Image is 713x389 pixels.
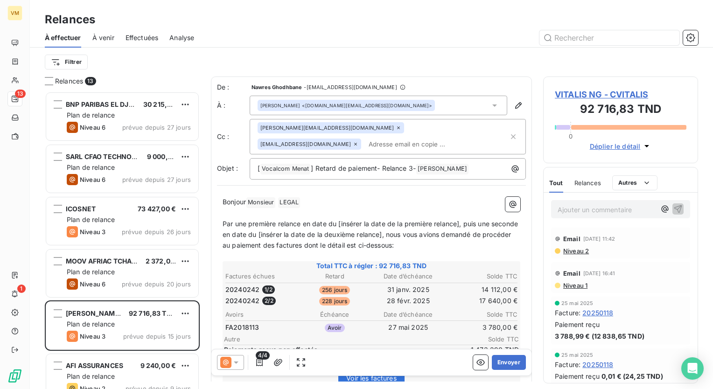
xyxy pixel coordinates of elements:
[66,205,96,213] span: ICOSNET
[260,102,300,109] span: [PERSON_NAME]
[7,368,22,383] img: Logo LeanPay
[365,137,473,151] input: Adresse email en copie ...
[15,90,26,98] span: 13
[463,345,519,354] span: -1 473,290 TND
[681,357,704,380] div: Open Intercom Messenger
[562,282,587,289] span: Niveau 1
[372,310,445,320] th: Date d’échéance
[138,205,176,213] span: 73 427,00 €
[555,320,600,329] span: Paiement reçu
[147,153,183,160] span: 9 000,00 €
[7,6,22,21] div: VM
[67,320,115,328] span: Plan de relance
[122,124,191,131] span: prévue depuis 27 jours
[569,132,573,140] span: 0
[583,271,615,276] span: [DATE] 16:41
[252,84,302,90] span: Nawres Ghodhbane
[55,76,83,86] span: Relances
[217,101,250,110] label: À :
[67,372,115,380] span: Plan de relance
[85,77,96,85] span: 13
[66,309,122,317] span: [PERSON_NAME]
[140,361,176,369] span: 9 240,00 €
[346,374,397,382] span: Voir les factures
[260,164,310,174] span: Vocalcom Menat
[319,297,350,306] span: 228 jours
[582,360,613,369] span: 20250118
[92,33,114,42] span: À venir
[555,308,580,318] span: Facture :
[561,300,594,306] span: 25 mai 2025
[146,257,181,265] span: 2 372,00 €
[555,88,686,101] span: VITALIS NG - CVITALIS
[258,164,260,172] span: [
[319,286,350,294] span: 256 jours
[223,198,246,206] span: Bonjour
[126,33,159,42] span: Effectuées
[17,285,26,293] span: 1
[66,361,123,369] span: AFI ASSURANCES
[80,333,105,340] span: Niveau 3
[582,308,613,318] span: 20250118
[311,164,416,172] span: ] Retard de paiement- Relance 3-
[80,228,105,236] span: Niveau 3
[574,179,601,187] span: Relances
[563,235,580,243] span: Email
[416,164,468,174] span: [PERSON_NAME]
[563,270,580,277] span: Email
[590,141,641,151] span: Déplier le détail
[224,345,461,354] span: Paiements reçus non affectés
[446,285,518,295] td: 14 112,00 €
[45,91,200,389] div: grid
[555,371,600,381] span: Paiement reçu
[122,176,191,183] span: prévue depuis 27 jours
[224,335,463,343] span: Autre
[66,257,149,265] span: MOOV AFRIAC TCHAD S.A
[67,111,115,119] span: Plan de relance
[67,268,115,276] span: Plan de relance
[217,164,238,172] span: Objet :
[67,215,115,223] span: Plan de relance
[80,280,105,288] span: Niveau 6
[45,55,88,69] button: Filtrer
[555,360,580,369] span: Facture :
[225,322,298,333] td: FA2018113
[123,333,191,340] span: prévue depuis 15 jours
[122,228,191,236] span: prévue depuis 26 jours
[246,197,275,208] span: Monsieur
[217,83,250,92] span: De :
[555,331,644,341] span: 3 788,99 € (12 838,65 TND)
[372,271,445,281] th: Date d’échéance
[372,296,445,306] td: 28 févr. 2025
[262,285,274,294] span: 1 / 2
[66,153,156,160] span: SARL CFAO TECHNOLOGIES
[446,271,518,281] th: Solde TTC
[539,30,679,45] input: Rechercher
[169,33,194,42] span: Analyse
[80,176,105,183] span: Niveau 6
[67,163,115,171] span: Plan de relance
[66,100,148,108] span: BNP PARIBAS EL DJAZAIR
[562,247,589,255] span: Niveau 2
[45,33,81,42] span: À effectuer
[561,352,594,358] span: 25 mai 2025
[143,100,182,108] span: 30 215,36 €
[612,175,657,190] button: Autres
[225,310,298,320] th: Avoirs
[372,285,445,295] td: 31 janv. 2025
[260,141,351,147] span: [EMAIL_ADDRESS][DOMAIN_NAME]
[225,285,259,294] span: 20240242
[223,220,520,249] span: Par une première relance en date du [insérer la date de la première relance], puis une seconde en...
[372,322,445,333] td: 27 mai 2025
[278,197,300,208] span: LEGAL
[446,322,518,333] td: 3 780,00 €
[225,296,259,306] span: 20240242
[217,132,250,141] label: Cc :
[583,236,615,242] span: [DATE] 11:42
[45,11,95,28] h3: Relances
[299,271,371,281] th: Retard
[492,355,526,370] button: Envoyer
[304,84,397,90] span: - [EMAIL_ADDRESS][DOMAIN_NAME]
[262,297,275,305] span: 2 / 2
[587,141,655,152] button: Déplier le détail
